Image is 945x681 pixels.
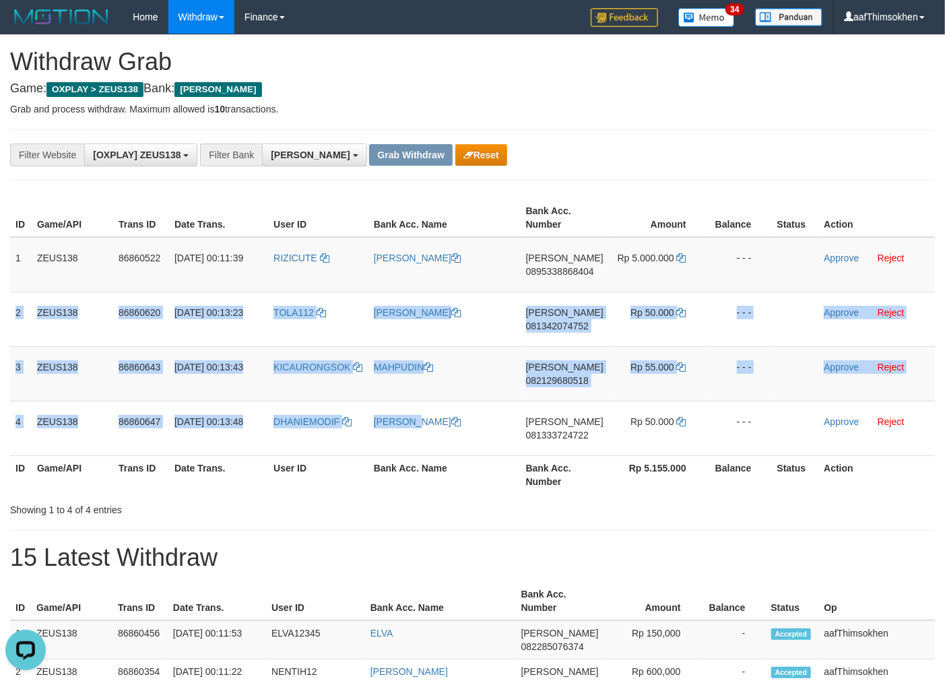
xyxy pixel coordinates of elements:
[878,362,905,372] a: Reject
[113,199,169,237] th: Trans ID
[818,620,935,659] td: aafThimsokhen
[591,8,658,27] img: Feedback.jpg
[824,362,859,372] a: Approve
[268,199,368,237] th: User ID
[771,628,812,640] span: Accepted
[824,307,859,318] a: Approve
[368,199,521,237] th: Bank Acc. Name
[818,582,935,620] th: Op
[10,620,31,659] td: 1
[266,582,365,620] th: User ID
[618,253,674,263] span: Rp 5.000.000
[604,620,701,659] td: Rp 150,000
[32,455,113,494] th: Game/API
[526,307,604,318] span: [PERSON_NAME]
[630,416,674,427] span: Rp 50.000
[119,253,160,263] span: 86860522
[10,346,32,401] td: 3
[526,416,604,427] span: [PERSON_NAME]
[273,253,329,263] a: RIZICUTE
[268,455,368,494] th: User ID
[370,666,448,677] a: [PERSON_NAME]
[200,143,262,166] div: Filter Bank
[707,346,772,401] td: - - -
[824,416,859,427] a: Approve
[878,307,905,318] a: Reject
[824,253,859,263] a: Approve
[521,641,584,652] span: Copy 082285076374 to clipboard
[119,307,160,318] span: 86860620
[174,253,243,263] span: [DATE] 00:11:39
[772,199,819,237] th: Status
[818,455,935,494] th: Action
[521,455,609,494] th: Bank Acc. Number
[707,455,772,494] th: Balance
[370,628,393,639] a: ELVA
[10,237,32,292] td: 1
[273,362,362,372] a: KICAURONGSOK
[10,48,935,75] h1: Withdraw Grab
[10,455,32,494] th: ID
[10,292,32,346] td: 2
[677,416,686,427] a: Copy 50000 to clipboard
[526,430,589,441] span: Copy 081333724722 to clipboard
[707,292,772,346] td: - - -
[273,416,339,427] span: DHANIEMODIF
[755,8,822,26] img: panduan.png
[701,620,766,659] td: -
[169,199,268,237] th: Date Trans.
[174,362,243,372] span: [DATE] 00:13:43
[526,362,604,372] span: [PERSON_NAME]
[273,362,350,372] span: KICAURONGSOK
[604,582,701,620] th: Amount
[10,102,935,116] p: Grab and process withdraw. Maximum allowed is transactions.
[630,307,674,318] span: Rp 50.000
[365,582,516,620] th: Bank Acc. Name
[10,82,935,96] h4: Game: Bank:
[771,667,812,678] span: Accepted
[521,666,599,677] span: [PERSON_NAME]
[32,199,113,237] th: Game/API
[262,143,366,166] button: [PERSON_NAME]
[273,307,314,318] span: TOLA112
[214,104,225,115] strong: 10
[374,253,461,263] a: [PERSON_NAME]
[5,5,46,46] button: Open LiveChat chat widget
[878,416,905,427] a: Reject
[609,455,707,494] th: Rp 5.155.000
[677,362,686,372] a: Copy 55000 to clipboard
[772,455,819,494] th: Status
[273,307,326,318] a: TOLA112
[93,150,181,160] span: [OXPLAY] ZEUS138
[113,455,169,494] th: Trans ID
[32,346,113,401] td: ZEUS138
[174,416,243,427] span: [DATE] 00:13:48
[10,401,32,455] td: 4
[168,582,266,620] th: Date Trans.
[119,362,160,372] span: 86860643
[677,307,686,318] a: Copy 50000 to clipboard
[526,321,589,331] span: Copy 081342074752 to clipboard
[168,620,266,659] td: [DATE] 00:11:53
[455,144,507,166] button: Reset
[526,253,604,263] span: [PERSON_NAME]
[10,199,32,237] th: ID
[766,582,819,620] th: Status
[10,582,31,620] th: ID
[374,307,461,318] a: [PERSON_NAME]
[10,498,384,517] div: Showing 1 to 4 of 4 entries
[31,620,112,659] td: ZEUS138
[374,362,434,372] a: MAHPUDIN
[10,544,935,571] h1: 15 Latest Withdraw
[374,416,461,427] a: [PERSON_NAME]
[169,455,268,494] th: Date Trans.
[707,401,772,455] td: - - -
[32,237,113,292] td: ZEUS138
[32,401,113,455] td: ZEUS138
[84,143,197,166] button: [OXPLAY] ZEUS138
[174,307,243,318] span: [DATE] 00:13:23
[46,82,143,97] span: OXPLAY > ZEUS138
[526,375,589,386] span: Copy 082129680518 to clipboard
[112,582,168,620] th: Trans ID
[368,455,521,494] th: Bank Acc. Name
